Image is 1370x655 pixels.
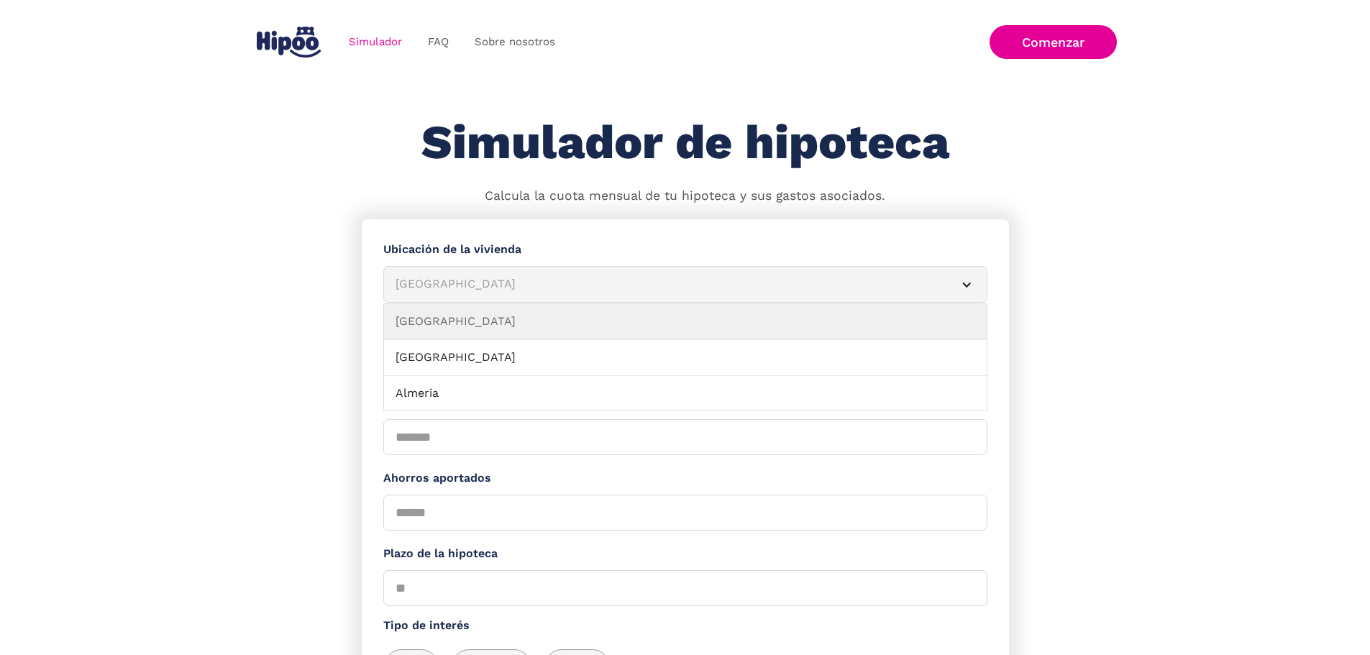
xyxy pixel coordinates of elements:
a: FAQ [415,28,462,56]
a: Simulador [336,28,415,56]
nav: [GEOGRAPHIC_DATA] [383,303,987,411]
a: home [254,21,324,63]
a: Comenzar [990,25,1117,59]
p: Calcula la cuota mensual de tu hipoteca y sus gastos asociados. [485,187,885,206]
label: Ubicación de la vivienda [383,241,987,259]
a: Sobre nosotros [462,28,568,56]
label: Tipo de interés [383,617,987,635]
a: [GEOGRAPHIC_DATA] [384,304,987,340]
a: [GEOGRAPHIC_DATA] [384,340,987,376]
label: Plazo de la hipoteca [383,545,987,563]
article: [GEOGRAPHIC_DATA] [383,266,987,303]
label: Ahorros aportados [383,470,987,487]
h1: Simulador de hipoteca [421,116,949,169]
div: [GEOGRAPHIC_DATA] [396,275,941,293]
a: Almeria [384,376,987,412]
